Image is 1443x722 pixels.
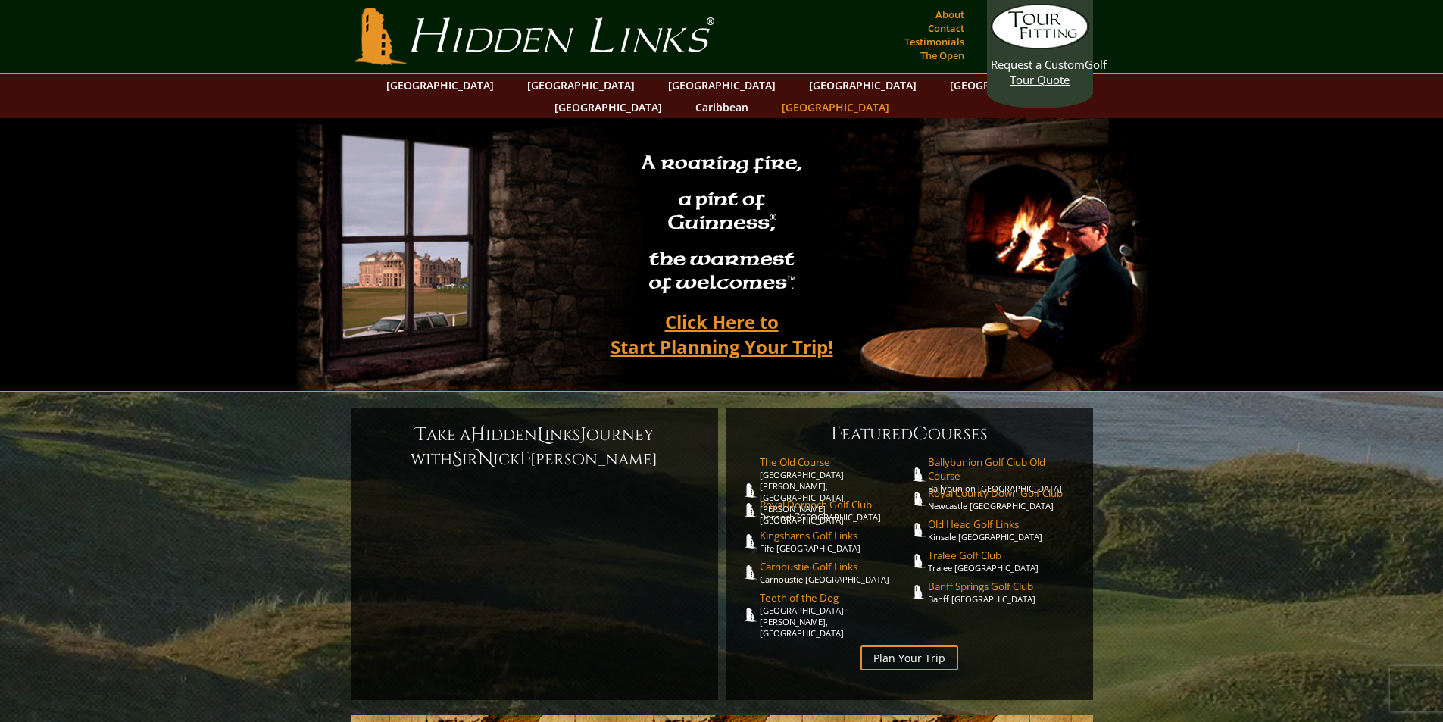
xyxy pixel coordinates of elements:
[860,645,958,670] a: Plan Your Trip
[928,486,1078,511] a: Royal County Down Golf ClubNewcastle [GEOGRAPHIC_DATA]
[928,549,1078,562] span: Tralee Golf Club
[831,422,842,446] span: F
[928,455,1078,483] span: Ballybunion Golf Club Old Course
[760,591,910,639] a: Teeth of the Dog[GEOGRAPHIC_DATA][PERSON_NAME], [GEOGRAPHIC_DATA]
[760,455,910,469] span: The Old Course
[741,422,1078,446] h6: eatured ourses
[991,4,1089,87] a: Request a CustomGolf Tour Quote
[942,74,1065,96] a: [GEOGRAPHIC_DATA]
[760,591,910,605] span: Teeth of the Dog
[595,304,848,364] a: Click Here toStart Planning Your Trip!
[520,74,642,96] a: [GEOGRAPHIC_DATA]
[520,447,530,471] span: F
[661,74,783,96] a: [GEOGRAPHIC_DATA]
[470,423,486,447] span: H
[928,517,1078,531] span: Old Head Golf Links
[632,145,812,304] h2: A roaring fire, a pint of Guinness , the warmest of welcomes™.
[924,17,968,39] a: Contact
[901,31,968,52] a: Testimonials
[760,529,910,542] span: Kingsbarns Golf Links
[928,549,1078,574] a: Tralee Golf ClubTralee [GEOGRAPHIC_DATA]
[760,498,910,511] span: Royal Dornoch Golf Club
[932,4,968,25] a: About
[760,529,910,554] a: Kingsbarns Golf LinksFife [GEOGRAPHIC_DATA]
[913,422,928,446] span: C
[928,486,1078,500] span: Royal County Down Golf Club
[580,423,586,447] span: J
[917,45,968,66] a: The Open
[928,580,1078,605] a: Banff Springs Golf ClubBanff [GEOGRAPHIC_DATA]
[379,74,501,96] a: [GEOGRAPHIC_DATA]
[928,455,1078,494] a: Ballybunion Golf Club Old CourseBallybunion [GEOGRAPHIC_DATA]
[760,560,910,585] a: Carnoustie Golf LinksCarnoustie [GEOGRAPHIC_DATA]
[928,580,1078,593] span: Banff Springs Golf Club
[415,423,426,447] span: T
[547,96,670,118] a: [GEOGRAPHIC_DATA]
[760,498,910,523] a: Royal Dornoch Golf ClubDornoch [GEOGRAPHIC_DATA]
[928,517,1078,542] a: Old Head Golf LinksKinsale [GEOGRAPHIC_DATA]
[774,96,897,118] a: [GEOGRAPHIC_DATA]
[760,560,910,574] span: Carnoustie Golf Links
[688,96,756,118] a: Caribbean
[760,455,910,526] a: The Old Course[GEOGRAPHIC_DATA][PERSON_NAME], [GEOGRAPHIC_DATA][PERSON_NAME] [GEOGRAPHIC_DATA]
[478,447,493,471] span: N
[452,447,462,471] span: S
[366,423,703,471] h6: ake a idden inks ourney with ir ick [PERSON_NAME]
[991,57,1085,72] span: Request a Custom
[801,74,924,96] a: [GEOGRAPHIC_DATA]
[537,423,545,447] span: L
